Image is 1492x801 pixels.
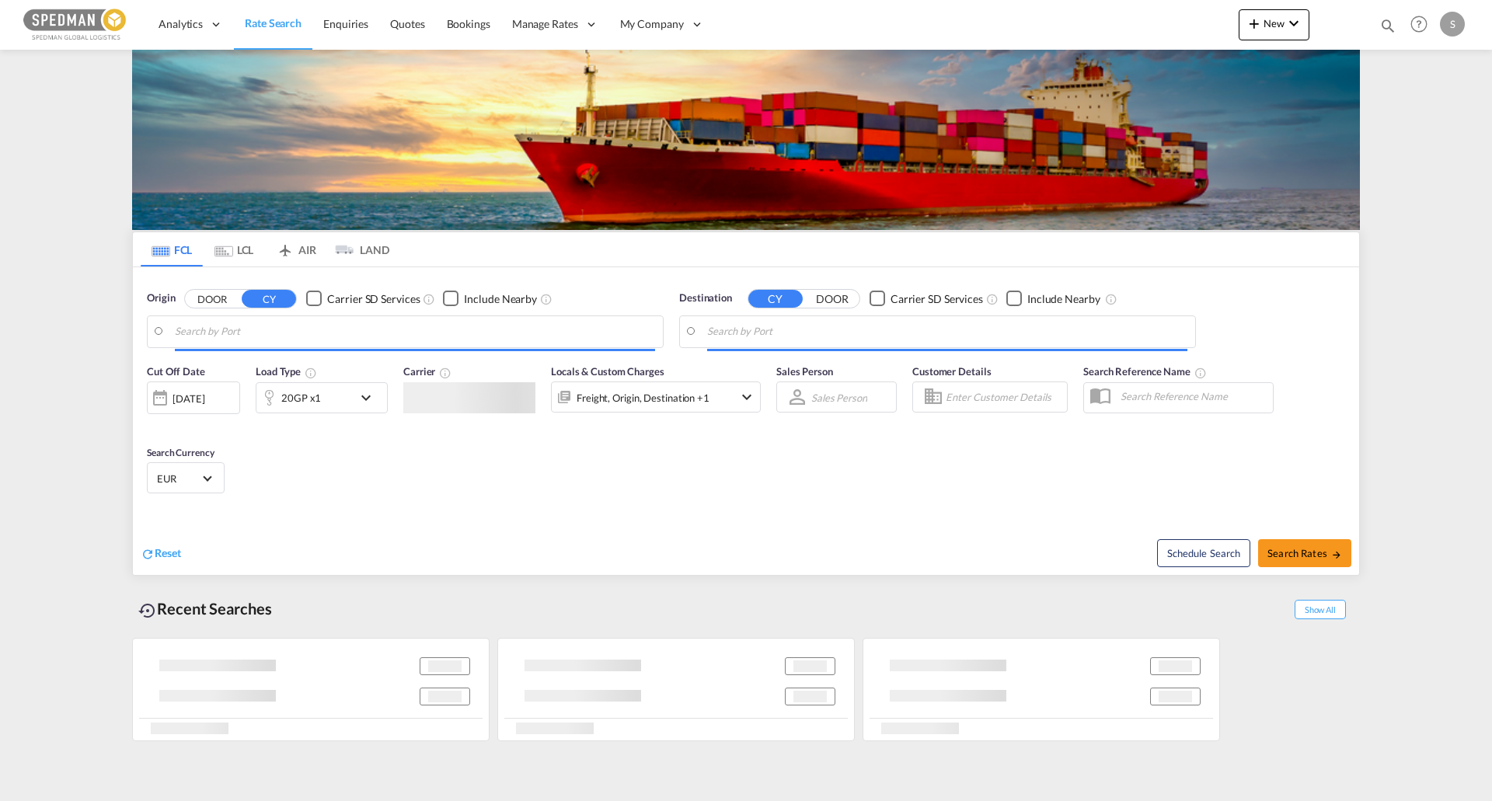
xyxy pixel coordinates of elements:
[132,591,278,626] div: Recent Searches
[1295,600,1346,619] span: Show All
[1113,385,1273,408] input: Search Reference Name
[173,392,204,406] div: [DATE]
[159,16,203,32] span: Analytics
[464,291,537,307] div: Include Nearby
[245,16,302,30] span: Rate Search
[155,546,181,559] span: Reset
[265,232,327,266] md-tab-item: AIR
[551,381,761,413] div: Freight Origin Destination Factory Stuffingicon-chevron-down
[870,291,983,307] md-checkbox: Checkbox No Ink
[132,50,1360,230] img: LCL+%26+FCL+BACKGROUND.png
[242,290,296,308] button: CY
[147,365,205,378] span: Cut Off Date
[141,545,181,562] div: icon-refreshReset
[1285,14,1303,33] md-icon: icon-chevron-down
[147,381,240,414] div: [DATE]
[141,232,203,266] md-tab-item: FCL
[577,387,709,409] div: Freight Origin Destination Factory Stuffing
[306,291,420,307] md-checkbox: Checkbox No Ink
[540,293,553,305] md-icon: Unchecked: Ignores neighbouring ports when fetching rates.Checked : Includes neighbouring ports w...
[133,267,1359,575] div: Origin DOOR CY Checkbox No InkUnchecked: Search for CY (Container Yard) services for all selected...
[256,365,317,378] span: Load Type
[1239,9,1309,40] button: icon-plus 400-fgNewicon-chevron-down
[147,291,175,306] span: Origin
[390,17,424,30] span: Quotes
[912,365,991,378] span: Customer Details
[147,447,214,458] span: Search Currency
[1379,17,1396,40] div: icon-magnify
[748,290,803,308] button: CY
[737,388,756,406] md-icon: icon-chevron-down
[1440,12,1465,37] div: S
[403,365,451,378] span: Carrier
[946,385,1062,409] input: Enter Customer Details
[1245,17,1303,30] span: New
[1083,365,1207,378] span: Search Reference Name
[1006,291,1100,307] md-checkbox: Checkbox No Ink
[679,291,732,306] span: Destination
[1406,11,1440,39] div: Help
[1258,539,1351,567] button: Search Ratesicon-arrow-right
[141,547,155,561] md-icon: icon-refresh
[512,16,578,32] span: Manage Rates
[1267,547,1342,559] span: Search Rates
[1406,11,1432,37] span: Help
[138,601,157,620] md-icon: icon-backup-restore
[776,365,833,378] span: Sales Person
[141,232,389,266] md-pagination-wrapper: Use the left and right arrow keys to navigate between tabs
[1194,367,1207,379] md-icon: Your search will be saved by the below given name
[1105,293,1117,305] md-icon: Unchecked: Ignores neighbouring ports when fetching rates.Checked : Includes neighbouring ports w...
[620,16,684,32] span: My Company
[23,7,128,42] img: c12ca350ff1b11efb6b291369744d907.png
[423,293,435,305] md-icon: Unchecked: Search for CY (Container Yard) services for all selected carriers.Checked : Search for...
[203,232,265,266] md-tab-item: LCL
[155,467,216,489] md-select: Select Currency: € EUREuro
[281,387,321,409] div: 20GP x1
[1027,291,1100,307] div: Include Nearby
[276,241,295,252] md-icon: icon-airplane
[805,290,859,308] button: DOOR
[1331,549,1342,560] md-icon: icon-arrow-right
[447,17,490,30] span: Bookings
[986,293,999,305] md-icon: Unchecked: Search for CY (Container Yard) services for all selected carriers.Checked : Search for...
[1245,14,1264,33] md-icon: icon-plus 400-fg
[439,367,451,379] md-icon: The selected Trucker/Carrierwill be displayed in the rate results If the rates are from another f...
[551,365,664,378] span: Locals & Custom Charges
[891,291,983,307] div: Carrier SD Services
[147,413,159,434] md-datepicker: Select
[707,320,1187,343] input: Search by Port
[443,291,537,307] md-checkbox: Checkbox No Ink
[305,367,317,379] md-icon: icon-information-outline
[256,382,388,413] div: 20GP x1icon-chevron-down
[327,291,420,307] div: Carrier SD Services
[175,320,655,343] input: Search by Port
[157,472,200,486] span: EUR
[357,388,383,407] md-icon: icon-chevron-down
[185,290,239,308] button: DOOR
[327,232,389,266] md-tab-item: LAND
[1157,539,1250,567] button: Note: By default Schedule search will only considerorigin ports, destination ports and cut off da...
[323,17,368,30] span: Enquiries
[810,386,869,409] md-select: Sales Person
[1379,17,1396,34] md-icon: icon-magnify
